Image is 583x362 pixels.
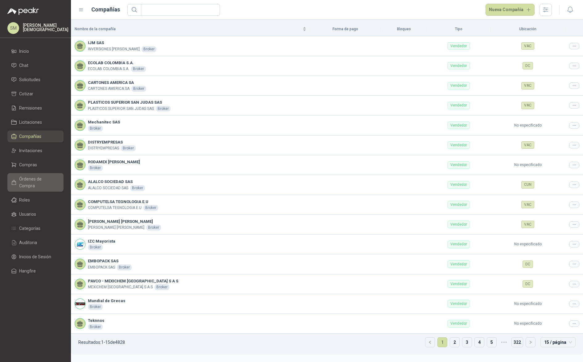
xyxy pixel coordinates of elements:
[88,179,145,185] b: ALALCO SOCIEDAD SAS
[494,241,562,247] p: No especificado
[7,145,64,156] a: Invitaciones
[88,66,129,72] p: ECOLAB COLOMBIA S.A.
[511,337,523,347] li: 322
[521,221,534,228] div: VAC
[7,7,39,15] img: Logo peakr
[448,122,470,129] div: Vendedor
[19,76,40,83] span: Solicitudes
[438,338,447,347] a: 1
[7,22,19,34] div: SM
[88,86,130,92] p: CARTONES AMERICA SA
[146,225,161,231] div: Broker
[7,223,64,234] a: Categorías
[88,145,119,151] p: DISTRYEMPRESAS
[75,239,85,249] img: Company Logo
[7,102,64,114] a: Remisiones
[448,320,470,327] div: Vendedor
[88,298,125,304] b: Mundial de Grecas
[526,337,535,347] li: Página siguiente
[7,45,64,57] a: Inicio
[7,60,64,71] a: Chat
[88,264,115,270] p: EMBOPACK SAS
[88,258,132,264] b: EMBOPACK SAS
[544,338,572,347] span: 15 / página
[7,208,64,220] a: Usuarios
[75,299,85,309] img: Company Logo
[88,46,140,52] p: INVERSIONES [PERSON_NAME]
[88,278,178,284] b: PAVCO - MEXICHEM [GEOGRAPHIC_DATA] S A S
[88,318,104,324] b: Teknnos
[448,260,470,268] div: Vendedor
[7,116,64,128] a: Licitaciones
[494,301,562,307] p: No especificado
[521,102,534,109] div: VAC
[490,22,565,36] th: Ubicación
[19,176,58,189] span: Órdenes de Compra
[7,88,64,100] a: Cotizar
[7,237,64,248] a: Auditoria
[448,201,470,208] div: Vendedor
[450,338,459,347] a: 2
[448,141,470,149] div: Vendedor
[448,102,470,109] div: Vendedor
[156,106,171,112] div: Broker
[523,260,533,268] div: DC
[88,185,128,191] p: ALALCO SOCIEDAD SAS
[523,62,533,69] div: DC
[19,239,37,246] span: Auditoria
[425,337,435,347] li: Página anterior
[19,90,33,97] span: Cotizar
[526,338,535,347] button: right
[19,225,40,232] span: Categorías
[521,141,534,149] div: VAC
[448,181,470,189] div: Vendedor
[88,218,161,225] b: [PERSON_NAME] [PERSON_NAME]
[19,62,28,69] span: Chat
[155,284,169,290] div: Broker
[448,221,470,228] div: Vendedor
[523,280,533,288] div: DC
[7,194,64,206] a: Roles
[448,42,470,50] div: Vendedor
[486,4,535,16] button: Nueva Compañía
[7,173,64,192] a: Órdenes de Compra
[19,105,42,111] span: Remisiones
[437,337,447,347] li: 1
[540,337,576,347] div: tamaño de página
[19,133,41,140] span: Compañías
[88,40,156,46] b: IJM SAS
[427,22,490,36] th: Tipo
[130,185,145,191] div: Broker
[462,338,472,347] a: 3
[88,60,146,66] b: ECOLAB COLOMBIA S.A.
[7,265,64,277] a: Hangfire
[88,165,103,171] div: Broker
[474,337,484,347] li: 4
[521,201,534,208] div: VAC
[88,225,144,231] p: [PERSON_NAME] [PERSON_NAME]
[494,321,562,327] p: No especificado
[462,337,472,347] li: 3
[381,22,427,36] th: Bloqueo
[19,119,42,126] span: Licitaciones
[494,162,562,168] p: No especificado
[19,48,29,55] span: Inicio
[7,74,64,85] a: Solicitudes
[310,22,381,36] th: Forma de pago
[143,205,158,211] div: Broker
[131,66,146,72] div: Broker
[494,123,562,128] p: No especificado
[487,338,496,347] a: 5
[19,147,42,154] span: Invitaciones
[521,181,534,189] div: CUN
[19,268,36,274] span: Hangfire
[428,340,432,344] span: left
[521,82,534,89] div: VAC
[521,42,534,50] div: VAC
[75,26,301,32] span: Nombre de la compañía
[88,199,158,205] b: COMPUTELSA TEGNOLOGIA E.U
[131,86,146,92] div: Broker
[499,337,509,347] li: 5 páginas siguientes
